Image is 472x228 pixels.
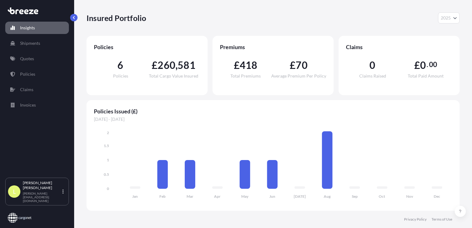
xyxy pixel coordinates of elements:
tspan: 2 [107,130,109,135]
tspan: [DATE] [294,194,306,199]
a: Claims [5,83,69,96]
tspan: Sep [352,194,358,199]
tspan: 1.5 [104,143,109,148]
span: Average Premium Per Policy [271,74,326,78]
span: Total Premiums [230,74,261,78]
tspan: Dec [434,194,440,199]
tspan: Jun [269,194,275,199]
span: 0 [420,60,426,70]
tspan: Aug [324,194,331,199]
p: Policies [20,71,35,77]
span: , [175,60,178,70]
a: Invoices [5,99,69,111]
tspan: Nov [406,194,413,199]
span: Premiums [220,43,326,51]
span: £ [290,60,296,70]
a: Privacy Policy [404,217,427,222]
span: 2025 [441,15,451,21]
span: Total Cargo Value Insured [149,74,198,78]
tspan: May [241,194,249,199]
a: Insights [5,22,69,34]
a: Policies [5,68,69,80]
tspan: Mar [187,194,193,199]
span: Policies Issued (£) [94,108,452,115]
span: 70 [296,60,307,70]
span: £ [152,60,158,70]
p: Insured Portfolio [86,13,146,23]
span: 418 [240,60,258,70]
span: Policies [113,74,128,78]
span: 260 [158,60,175,70]
tspan: 1 [107,158,109,162]
a: Terms of Use [432,217,452,222]
a: Shipments [5,37,69,49]
tspan: 0 [107,186,109,191]
span: £ [414,60,420,70]
span: Claims Raised [359,74,386,78]
tspan: Oct [379,194,385,199]
tspan: Feb [159,194,166,199]
span: 6 [117,60,123,70]
span: L [13,188,16,195]
span: Claims [346,43,452,51]
button: Year Selector [438,12,460,23]
img: organization-logo [8,213,32,223]
span: 0 [369,60,375,70]
span: Policies [94,43,200,51]
tspan: Apr [214,194,221,199]
p: Insights [20,25,35,31]
span: £ [234,60,240,70]
span: . [427,62,428,67]
p: Shipments [20,40,40,46]
p: Invoices [20,102,36,108]
span: [DATE] - [DATE] [94,116,452,122]
tspan: 0.5 [104,172,109,177]
span: Total Paid Amount [408,74,444,78]
p: Quotes [20,56,34,62]
span: 00 [429,62,437,67]
span: 581 [178,60,196,70]
p: [PERSON_NAME][EMAIL_ADDRESS][DOMAIN_NAME] [23,192,61,203]
tspan: Jan [132,194,138,199]
p: Claims [20,87,33,93]
a: Quotes [5,53,69,65]
p: [PERSON_NAME] [PERSON_NAME] [23,180,61,190]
